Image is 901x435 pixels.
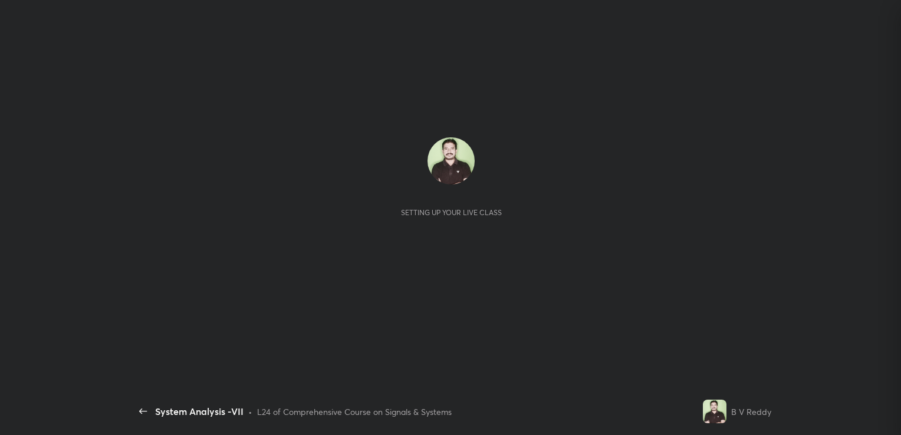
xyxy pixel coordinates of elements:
[428,137,475,184] img: 92155e9b22ef4df58f3aabcf37ccfb9e.jpg
[257,406,452,418] div: L24 of Comprehensive Course on Signals & Systems
[248,406,252,418] div: •
[155,404,244,418] div: System Analysis -VII
[703,400,726,423] img: 92155e9b22ef4df58f3aabcf37ccfb9e.jpg
[731,406,771,418] div: B V Reddy
[401,208,502,217] div: Setting up your live class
